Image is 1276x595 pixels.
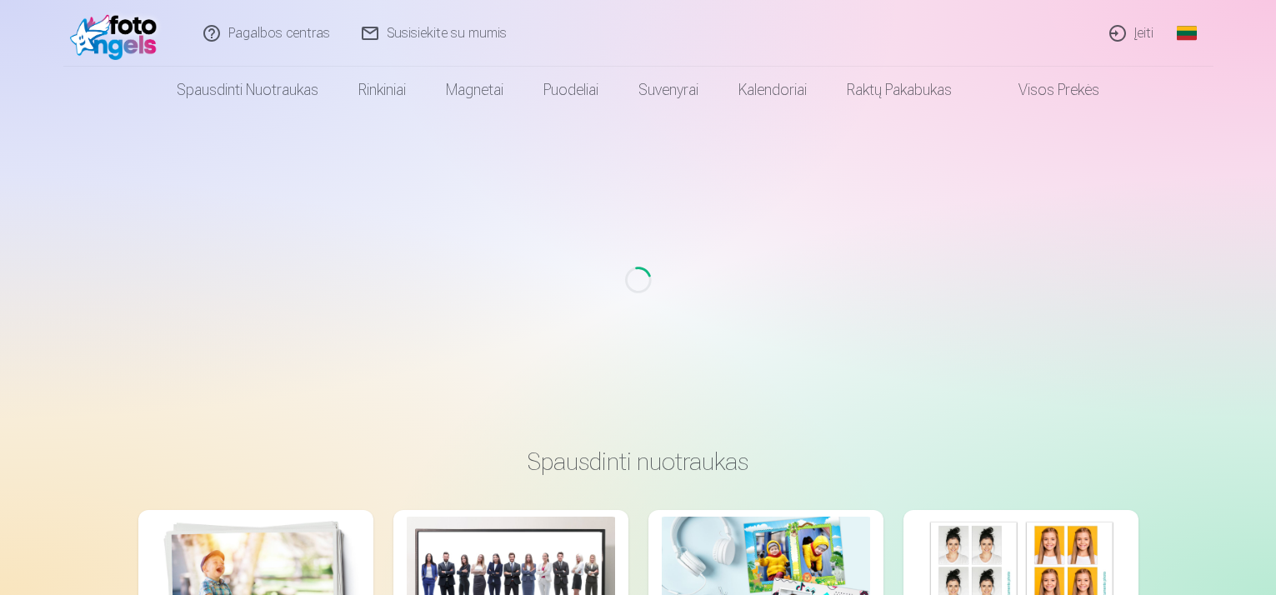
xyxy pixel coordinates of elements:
[70,7,166,60] img: /fa2
[523,67,618,113] a: Puodeliai
[338,67,426,113] a: Rinkiniai
[618,67,718,113] a: Suvenyrai
[426,67,523,113] a: Magnetai
[972,67,1119,113] a: Visos prekės
[157,67,338,113] a: Spausdinti nuotraukas
[827,67,972,113] a: Raktų pakabukas
[718,67,827,113] a: Kalendoriai
[152,447,1125,477] h3: Spausdinti nuotraukas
